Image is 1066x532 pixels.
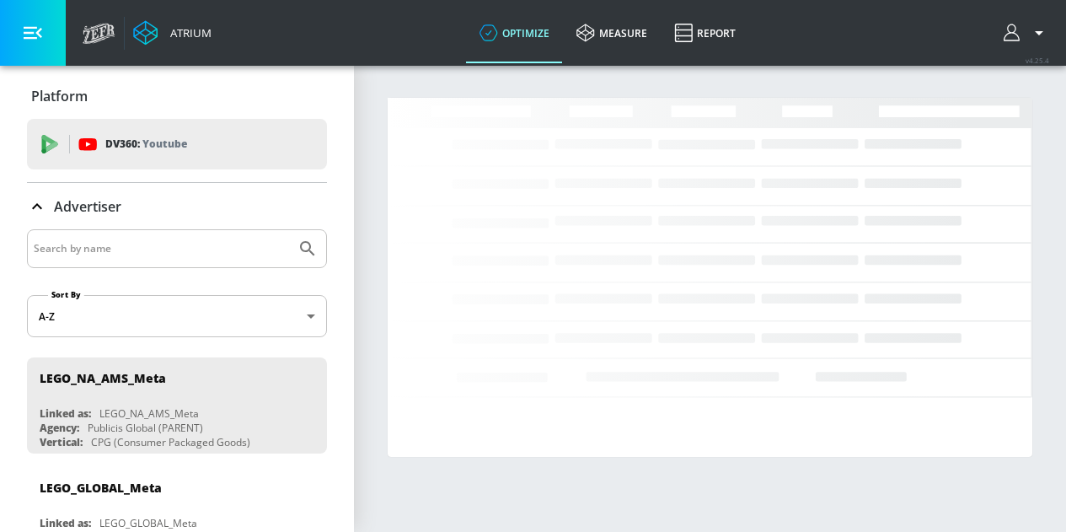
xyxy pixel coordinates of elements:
[27,357,327,454] div: LEGO_NA_AMS_MetaLinked as:LEGO_NA_AMS_MetaAgency:Publicis Global (PARENT)Vertical:CPG (Consumer P...
[466,3,563,63] a: optimize
[27,119,327,169] div: DV360: Youtube
[88,421,203,435] div: Publicis Global (PARENT)
[142,135,187,153] p: Youtube
[40,421,79,435] div: Agency:
[31,87,88,105] p: Platform
[34,238,289,260] input: Search by name
[48,289,84,300] label: Sort By
[133,20,212,46] a: Atrium
[99,406,199,421] div: LEGO_NA_AMS_Meta
[40,480,162,496] div: LEGO_GLOBAL_Meta
[163,25,212,40] div: Atrium
[40,370,166,386] div: LEGO_NA_AMS_Meta
[40,435,83,449] div: Vertical:
[563,3,661,63] a: measure
[27,73,327,120] div: Platform
[105,135,187,153] p: DV360:
[54,197,121,216] p: Advertiser
[661,3,749,63] a: Report
[40,406,91,421] div: Linked as:
[27,183,327,230] div: Advertiser
[99,516,197,530] div: LEGO_GLOBAL_Meta
[40,516,91,530] div: Linked as:
[91,435,250,449] div: CPG (Consumer Packaged Goods)
[1026,56,1049,65] span: v 4.25.4
[27,295,327,337] div: A-Z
